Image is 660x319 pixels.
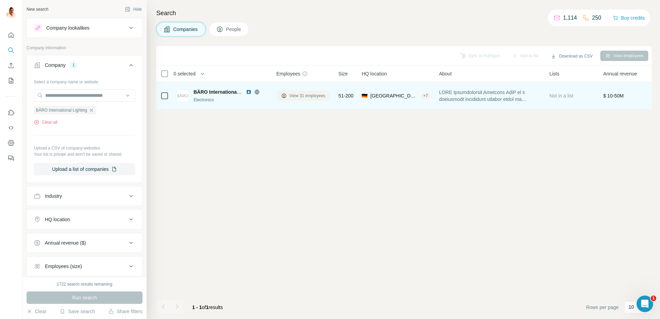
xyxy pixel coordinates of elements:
[27,308,46,315] button: Clear
[34,119,57,125] button: Clear all
[629,303,634,310] p: 10
[45,263,82,270] div: Employees (size)
[46,24,89,31] div: Company lookalikes
[27,211,142,228] button: HQ location
[226,26,242,33] span: People
[36,107,87,113] span: BÄRO International Lighting
[6,59,17,72] button: Enrich CSV
[34,145,135,151] p: Upload a CSV of company websites.
[173,26,198,33] span: Companies
[549,70,559,77] span: Lists
[362,92,367,99] span: 🇩🇪
[246,89,252,95] img: LinkedIn logo
[45,216,70,223] div: HQ location
[192,305,223,310] span: results
[6,74,17,87] button: My lists
[27,258,142,275] button: Employees (size)
[6,7,17,18] img: Avatar
[276,91,330,101] button: View 31 employees
[362,70,387,77] span: HQ location
[27,45,142,51] p: Company information
[27,57,142,76] button: Company1
[27,235,142,251] button: Annual revenue ($)
[194,89,258,95] span: BÄRO International Lighting
[192,305,202,310] span: 1 - 1
[27,6,48,12] div: New search
[45,239,86,246] div: Annual revenue ($)
[34,163,135,175] button: Upload a list of companies
[439,89,541,103] span: LORE Ipsumdolorsit Ametcons AdiP el s doeiusmodt incididunt utlabor etdol ma Aliquaenima, Minimve...
[276,70,300,77] span: Employees
[60,308,95,315] button: Save search
[6,122,17,134] button: Use Surfe API
[202,305,206,310] span: of
[613,13,645,23] button: Buy credits
[370,92,417,99] span: [GEOGRAPHIC_DATA], [GEOGRAPHIC_DATA]
[338,92,354,99] span: 51-200
[45,62,66,69] div: Company
[27,188,142,204] button: Industry
[421,93,431,99] div: + 7
[549,93,573,99] span: Not in a list
[108,308,142,315] button: Share filters
[57,281,112,287] div: 1722 search results remaining
[156,8,652,18] h4: Search
[637,296,653,312] iframe: Intercom live chat
[6,29,17,41] button: Quick start
[206,305,209,310] span: 1
[563,14,577,22] p: 1,114
[34,151,135,157] p: Your list is private and won't be saved or shared.
[27,20,142,36] button: Company lookalikes
[592,14,601,22] p: 250
[6,152,17,164] button: Feedback
[6,137,17,149] button: Dashboard
[439,70,452,77] span: About
[6,106,17,119] button: Use Surfe on LinkedIn
[194,97,268,103] div: Electronics
[603,93,623,99] span: $ 10-50M
[603,70,637,77] span: Annual revenue
[120,4,147,14] button: Hide
[70,62,78,68] div: 1
[34,76,135,85] div: Select a company name or website
[586,304,619,311] span: Rows per page
[546,51,597,61] button: Download as CSV
[289,93,325,99] span: View 31 employees
[45,193,62,199] div: Industry
[177,90,188,101] img: Logo of BÄRO International Lighting
[338,70,348,77] span: Size
[174,70,196,77] span: 0 selected
[6,44,17,56] button: Search
[651,296,656,301] span: 1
